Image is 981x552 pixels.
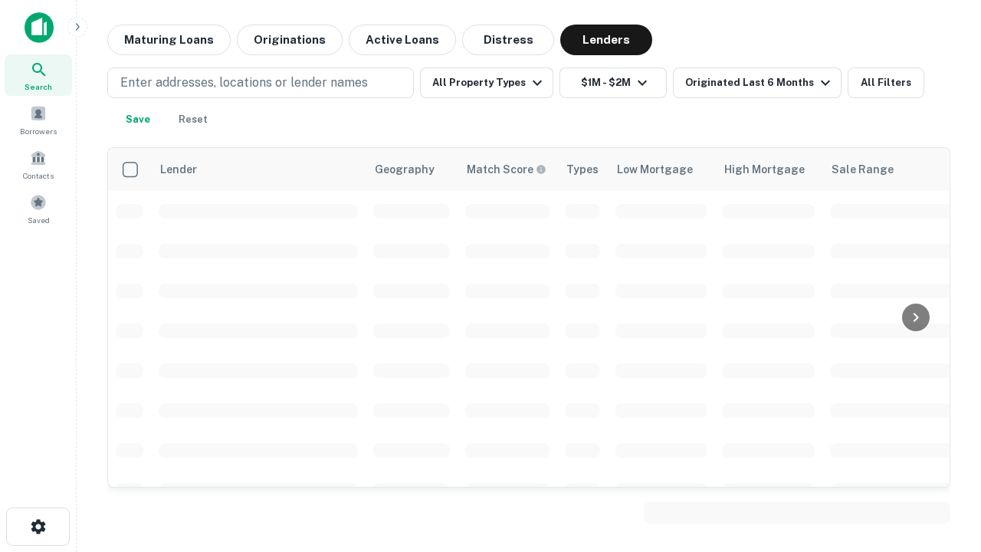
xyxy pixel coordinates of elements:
button: Save your search to get updates of matches that match your search criteria. [113,104,162,135]
div: Types [566,160,599,179]
div: Low Mortgage [617,160,693,179]
div: Geography [375,160,435,179]
p: Enter addresses, locations or lender names [120,74,368,92]
a: Saved [5,188,72,229]
img: capitalize-icon.png [25,12,54,43]
button: Enter addresses, locations or lender names [107,67,414,98]
div: Originated Last 6 Months [685,74,835,92]
h6: Match Score [467,161,543,178]
span: Saved [28,214,50,226]
button: Active Loans [349,25,456,55]
div: Capitalize uses an advanced AI algorithm to match your search with the best lender. The match sco... [467,161,546,178]
button: Reset [169,104,218,135]
a: Borrowers [5,99,72,140]
button: Distress [462,25,554,55]
th: Sale Range [822,148,960,191]
button: Originated Last 6 Months [673,67,842,98]
button: Maturing Loans [107,25,231,55]
th: Lender [151,148,366,191]
span: Contacts [23,169,54,182]
button: Originations [237,25,343,55]
div: High Mortgage [724,160,805,179]
th: Capitalize uses an advanced AI algorithm to match your search with the best lender. The match sco... [458,148,557,191]
th: Geography [366,148,458,191]
a: Search [5,54,72,96]
th: Types [557,148,608,191]
button: All Property Types [420,67,553,98]
div: Sale Range [832,160,894,179]
button: All Filters [848,67,924,98]
button: $1M - $2M [559,67,667,98]
button: Lenders [560,25,652,55]
th: Low Mortgage [608,148,715,191]
span: Borrowers [20,125,57,137]
a: Contacts [5,143,72,185]
th: High Mortgage [715,148,822,191]
span: Search [25,80,52,93]
div: Lender [160,160,197,179]
iframe: Chat Widget [904,380,981,454]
